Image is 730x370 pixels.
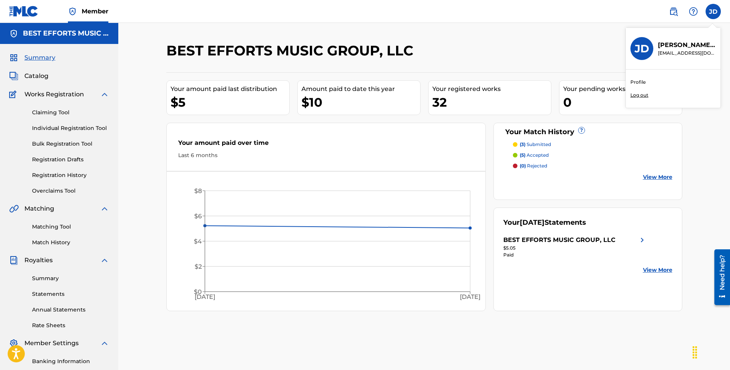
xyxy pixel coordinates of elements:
p: joshdreonmusic@gmail.com [658,50,716,57]
a: Bulk Registration Tool [32,140,109,148]
h5: BEST EFFORTS MUSIC GROUP, LLC [23,29,109,38]
span: Member [82,7,108,16]
img: Works Registration [9,90,19,99]
img: search [669,7,678,16]
img: Top Rightsholder [68,7,77,16]
tspan: $2 [194,263,201,270]
a: (5) accepted [513,152,672,159]
div: Your Match History [503,127,672,137]
img: help [689,7,698,16]
img: expand [100,204,109,213]
a: View More [643,266,672,274]
div: $5.05 [503,245,647,252]
span: (3) [520,141,525,147]
div: BEST EFFORTS MUSIC GROUP, LLC [503,235,616,245]
p: accepted [520,152,549,159]
span: Matching [24,204,54,213]
div: Your Statements [503,217,586,228]
div: Your amount paid last distribution [171,84,289,94]
tspan: $6 [194,213,201,220]
a: Public Search [666,4,681,19]
a: CatalogCatalog [9,71,48,81]
a: BEST EFFORTS MUSIC GROUP, LLCright chevron icon$5.05Paid [503,235,647,258]
img: Royalties [9,256,18,265]
span: ? [579,127,585,133]
a: Statements [32,290,109,298]
img: MLC Logo [9,6,39,17]
tspan: [DATE] [460,294,480,301]
img: Matching [9,204,19,213]
a: Rate Sheets [32,321,109,329]
span: Works Registration [24,90,84,99]
a: Registration History [32,171,109,179]
div: Your pending works [563,84,682,94]
h2: BEST EFFORTS MUSIC GROUP, LLC [166,42,417,59]
span: Summary [24,53,55,62]
a: Match History [32,239,109,247]
p: Log out [630,92,648,99]
tspan: $0 [193,288,201,295]
iframe: Chat Widget [692,333,730,370]
tspan: [DATE] [194,294,215,301]
img: Accounts [9,29,18,38]
span: (0) [520,163,526,169]
a: Claiming Tool [32,109,109,117]
img: Member Settings [9,339,18,348]
span: Catalog [24,71,48,81]
img: expand [100,90,109,99]
a: View More [643,173,672,181]
p: Josh Dreon [658,41,716,50]
span: Member Settings [24,339,79,348]
a: (0) rejected [513,162,672,169]
img: right chevron icon [638,235,647,245]
div: Last 6 months [178,151,474,159]
a: Annual Statements [32,306,109,314]
img: Catalog [9,71,18,81]
div: Drag [689,341,701,364]
iframe: Resource Center [709,247,730,308]
tspan: $4 [193,238,201,245]
p: submitted [520,141,551,148]
span: [DATE] [520,218,545,227]
div: 0 [563,94,682,111]
div: Amount paid to date this year [301,84,420,94]
div: $10 [301,94,420,111]
div: User Menu [706,4,721,19]
a: (3) submitted [513,141,672,148]
p: rejected [520,162,547,169]
a: SummarySummary [9,53,55,62]
span: Royalties [24,256,53,265]
img: Summary [9,53,18,62]
div: Your amount paid over time [178,138,474,151]
img: expand [100,256,109,265]
a: Banking Information [32,357,109,365]
a: Profile [630,79,646,86]
a: Individual Registration Tool [32,124,109,132]
div: Help [686,4,701,19]
div: 32 [432,94,551,111]
span: (5) [520,152,525,158]
div: Your registered works [432,84,551,94]
div: $5 [171,94,289,111]
h3: JD [635,42,649,55]
a: Registration Drafts [32,156,109,164]
a: Overclaims Tool [32,187,109,195]
tspan: $8 [194,187,201,195]
a: Summary [32,274,109,282]
img: expand [100,339,109,348]
div: Paid [503,252,647,258]
a: Matching Tool [32,223,109,231]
